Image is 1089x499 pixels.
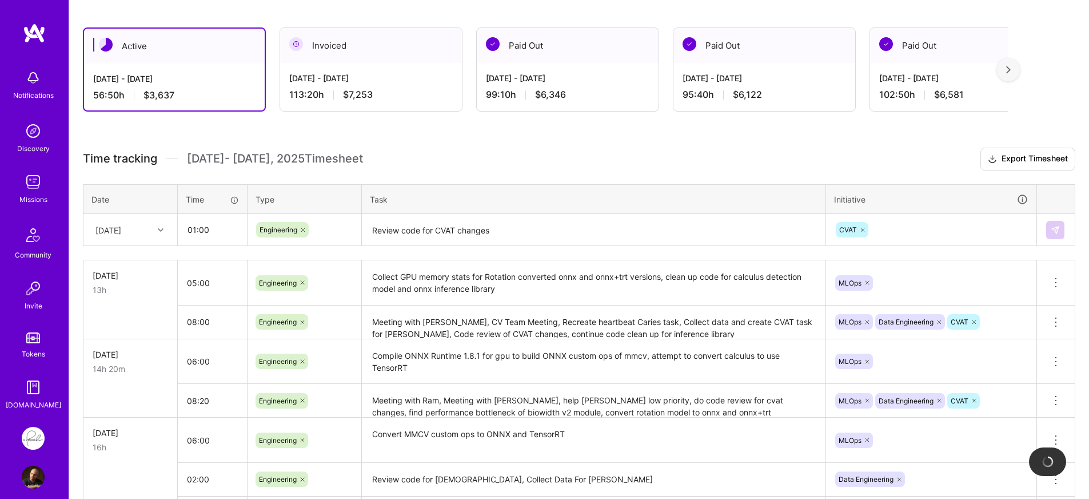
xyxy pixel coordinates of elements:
[22,120,45,142] img: discovery
[879,72,1043,84] div: [DATE] - [DATE]
[1040,454,1055,469] img: loading
[343,89,373,101] span: $7,253
[178,268,247,298] input: HH:MM
[289,37,303,51] img: Invoiced
[248,184,362,214] th: Type
[178,307,247,337] input: HH:MM
[25,300,42,312] div: Invite
[13,89,54,101] div: Notifications
[839,436,861,445] span: MLOps
[93,363,168,375] div: 14h 20m
[879,37,893,51] img: Paid Out
[99,38,113,52] img: Active
[363,464,824,496] textarea: Review code for [DEMOGRAPHIC_DATA], Collect Data For [PERSON_NAME]
[839,357,861,366] span: MLOps
[187,152,363,166] span: [DATE] - [DATE] , 2025 Timesheet
[19,221,47,249] img: Community
[363,385,824,417] textarea: Meeting with Ram, Meeting with [PERSON_NAME], help [PERSON_NAME] low priority, do code review for...
[19,427,47,450] a: Pearl: ML Engineering Team
[733,89,762,101] span: $6,122
[178,464,247,494] input: HH:MM
[951,397,968,405] span: CVAT
[19,193,47,205] div: Missions
[260,225,297,234] span: Engineering
[980,148,1075,171] button: Export Timesheet
[839,318,861,326] span: MLOps
[363,262,824,304] textarea: Collect GPU memory stats for Rotation converted onnx and onnx+trt versions, clean up code for cal...
[870,28,1052,63] div: Paid Out
[6,399,61,411] div: [DOMAIN_NAME]
[186,193,239,205] div: Time
[178,425,247,456] input: HH:MM
[95,224,121,236] div: [DATE]
[289,89,453,101] div: 113:20 h
[259,397,297,405] span: Engineering
[683,89,846,101] div: 95:40 h
[23,23,46,43] img: logo
[178,346,247,377] input: HH:MM
[259,318,297,326] span: Engineering
[673,28,855,63] div: Paid Out
[363,307,824,338] textarea: Meeting with [PERSON_NAME], CV Team Meeting, Recreate heartbeat Caries task, Collect data and cre...
[879,397,934,405] span: Data Engineering
[17,142,50,155] div: Discovery
[683,72,846,84] div: [DATE] - [DATE]
[178,386,247,416] input: HH:MM
[22,427,45,450] img: Pearl: ML Engineering Team
[143,89,174,101] span: $3,637
[93,441,168,453] div: 16h
[1006,66,1011,74] img: right
[988,153,997,165] i: icon Download
[535,89,566,101] span: $6,346
[22,171,45,193] img: teamwork
[1051,225,1060,235] img: Submit
[22,376,45,399] img: guide book
[839,225,857,234] span: CVAT
[363,215,824,245] textarea: Review code for CVAT changes
[362,184,826,214] th: Task
[289,72,453,84] div: [DATE] - [DATE]
[93,73,256,85] div: [DATE] - [DATE]
[93,89,256,101] div: 56:50 h
[477,28,659,63] div: Paid Out
[93,427,168,439] div: [DATE]
[839,279,861,287] span: MLOps
[486,37,500,51] img: Paid Out
[259,279,297,287] span: Engineering
[259,436,297,445] span: Engineering
[259,475,297,484] span: Engineering
[879,318,934,326] span: Data Engineering
[83,152,157,166] span: Time tracking
[83,184,178,214] th: Date
[683,37,696,51] img: Paid Out
[363,419,824,462] textarea: Convert MMCV custom ops to ONNX and TensorRT
[879,89,1043,101] div: 102:50 h
[486,72,649,84] div: [DATE] - [DATE]
[22,466,45,489] img: User Avatar
[1046,221,1066,239] div: null
[363,340,824,383] textarea: Compile ONNX Runtime 1.8.1 for gpu to build ONNX custom ops of mmcv, attempt to convert calculus ...
[259,357,297,366] span: Engineering
[19,466,47,489] a: User Avatar
[26,332,40,343] img: tokens
[22,66,45,89] img: bell
[839,397,861,405] span: MLOps
[280,28,462,63] div: Invoiced
[22,277,45,300] img: Invite
[93,348,168,361] div: [DATE]
[22,348,45,360] div: Tokens
[178,215,246,245] input: HH:MM
[93,270,168,282] div: [DATE]
[951,318,968,326] span: CVAT
[15,249,51,261] div: Community
[834,193,1028,206] div: Initiative
[158,227,163,233] i: icon Chevron
[84,29,265,64] div: Active
[93,284,168,296] div: 13h
[839,475,893,484] span: Data Engineering
[486,89,649,101] div: 99:10 h
[934,89,964,101] span: $6,581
